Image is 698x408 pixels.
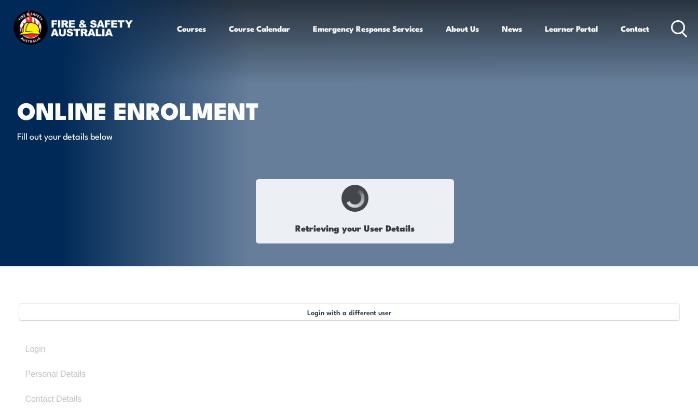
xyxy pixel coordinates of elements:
[621,16,649,41] a: Contact
[446,16,479,41] a: About Us
[262,217,448,238] h1: Retrieving your User Details
[229,16,290,41] a: Course Calendar
[307,308,391,316] span: Login with a different user
[502,16,522,41] a: News
[545,16,598,41] a: Learner Portal
[177,16,206,41] a: Courses
[17,130,207,142] p: Fill out your details below
[17,100,273,120] h1: Online Enrolment
[313,16,423,41] a: Emergency Response Services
